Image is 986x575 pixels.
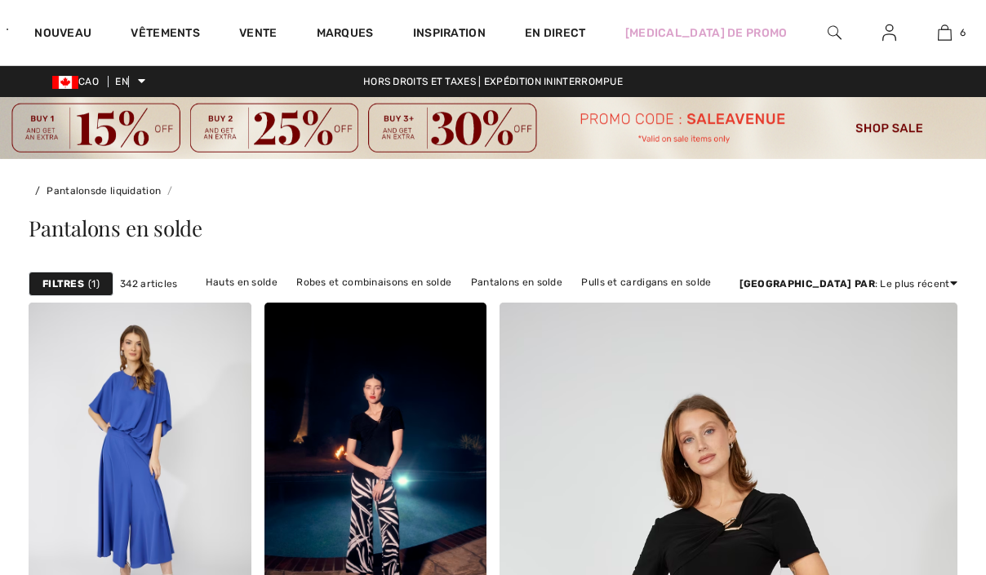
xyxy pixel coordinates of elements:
img: 1ère Avenue [7,13,8,46]
a: 6 [917,23,972,42]
img: Mon sac [938,23,952,42]
font: Nouveau [34,26,91,40]
a: Pulls et cardigans en solde [573,272,719,293]
a: de liquidation [95,185,161,197]
font: 342 articles [120,278,178,290]
font: Pantalons en solde [29,214,202,242]
font: 6 [960,27,966,38]
a: [MEDICAL_DATA] de promo [625,24,788,42]
iframe: Ouvre un widget où vous pouvez trouver plus d'informations [882,453,970,493]
a: Se connecter [869,23,909,43]
font: En direct [525,26,586,40]
font: Hors droits et taxes | Expédition ininterrompue [363,76,623,87]
img: Mes informations [882,23,896,42]
font: Vente [239,26,278,40]
a: En direct [525,24,586,42]
font: : Le plus récent [875,278,950,290]
font: Vêtements [131,26,200,40]
img: Dollar canadien [52,76,78,89]
font: Pantalons en solde [471,276,562,288]
a: Pantalons [47,185,95,197]
font: Pulls et cardigans en solde [581,276,711,288]
font: Hauts en solde [206,276,278,288]
font: 1 [91,278,95,290]
font: [MEDICAL_DATA] de promo [625,26,788,40]
a: Robes et combinaisons en solde [288,272,460,293]
font: Robes et combinaisons en solde [296,276,451,288]
a: Vente [239,26,278,43]
font: Marques [317,26,374,40]
font: [GEOGRAPHIC_DATA] par [739,278,875,290]
a: Vêtements [131,26,200,43]
font: Filtres [42,278,84,290]
img: rechercher sur le site [828,23,842,42]
font: Inspiration [413,26,486,40]
a: Nouveau [34,26,91,43]
a: Hauts en solde [198,272,286,293]
a: Marques [317,26,374,43]
font: CAO [78,76,99,87]
a: Pantalons en solde [463,272,571,293]
font: EN [115,76,128,87]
